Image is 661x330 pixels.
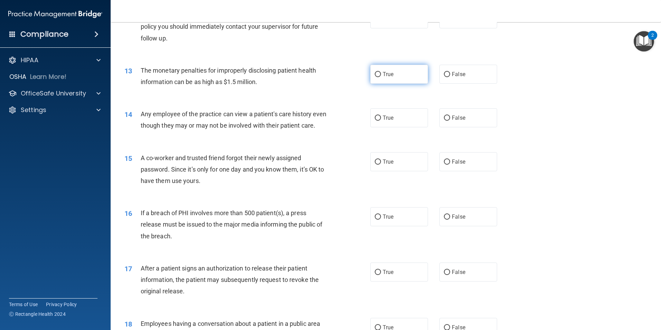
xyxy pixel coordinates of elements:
span: Ⓒ Rectangle Health 2024 [9,311,66,318]
span: True [383,71,393,77]
span: False [452,114,465,121]
span: After a patient signs an authorization to release their patient information, the patient may subs... [141,265,319,295]
span: If a breach of PHI involves more than 500 patient(s), a press release must be issued to the major... [141,209,323,239]
span: Any employee of the practice can view a patient's care history even though they may or may not be... [141,110,327,129]
span: If you suspect that someone is violating the practice's privacy policy you should immediately con... [141,11,318,42]
input: True [375,159,381,165]
span: False [452,213,465,220]
span: True [383,158,393,165]
p: Learn More! [30,73,67,81]
input: False [444,159,450,165]
img: PMB logo [8,7,102,21]
input: False [444,116,450,121]
input: False [444,214,450,220]
span: False [452,71,465,77]
h4: Compliance [20,29,68,39]
a: Terms of Use [9,301,38,308]
span: 18 [124,320,132,328]
span: 17 [124,265,132,273]
a: Privacy Policy [46,301,77,308]
a: OfficeSafe University [8,89,101,98]
span: True [383,269,393,275]
span: False [452,269,465,275]
p: OSHA [9,73,27,81]
span: 15 [124,154,132,163]
span: The monetary penalties for improperly disclosing patient health information can be as high as $1.... [141,67,316,85]
input: True [375,270,381,275]
p: Settings [21,106,46,114]
span: 13 [124,67,132,75]
span: True [383,213,393,220]
span: True [383,114,393,121]
span: A co-worker and trusted friend forgot their newly assigned password. Since it’s only for one day ... [141,154,324,184]
span: 16 [124,209,132,218]
input: True [375,72,381,77]
input: False [444,270,450,275]
a: HIPAA [8,56,101,64]
p: OfficeSafe University [21,89,86,98]
p: HIPAA [21,56,38,64]
span: 14 [124,110,132,119]
button: Open Resource Center, 2 new notifications [634,31,654,52]
span: False [452,158,465,165]
input: False [444,72,450,77]
input: True [375,116,381,121]
div: 2 [651,35,654,44]
input: True [375,214,381,220]
a: Settings [8,106,101,114]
